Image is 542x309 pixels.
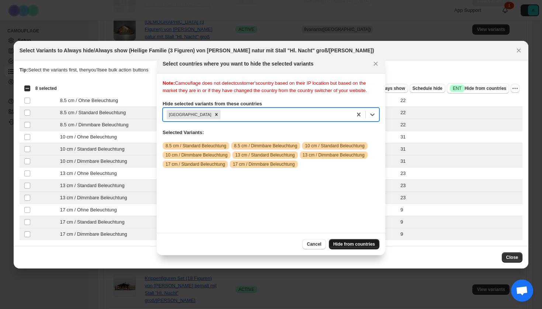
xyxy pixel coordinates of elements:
[511,280,533,302] div: Chat öffnen
[60,194,131,201] span: 13 cm / Dimmbare Beleuchtung
[410,84,445,93] button: Schedule hide
[20,67,28,73] strong: Tip:
[60,158,131,165] span: 10 cm / Dimmbare Beleuchtung
[60,109,130,116] span: 8.5 cm / Standard Beleuchtung
[163,60,313,67] h2: Select countries where you want to hide the selected variants
[166,152,227,158] span: 10 cm / Dimmbare Beleuchtung
[398,119,522,131] td: 22
[305,143,364,149] span: 10 cm / Standard Beleuchtung
[60,170,121,177] span: 13 cm / Ohne Beleuchtung
[371,59,381,69] button: Close
[329,239,379,249] button: Hide from countries
[511,84,520,93] button: More actions
[398,106,522,119] td: 22
[398,192,522,204] td: 23
[60,231,131,238] span: 17 cm / Dimmbare Beleuchtung
[60,206,121,214] span: 17 cm / Ohne Beleuchtung
[163,80,175,86] b: Note:
[166,161,225,167] span: 17 cm / Standard Beleuchtung
[453,85,462,91] span: ENT
[60,145,129,153] span: 10 cm / Standard Beleuchtung
[398,204,522,216] td: 9
[502,252,523,263] button: Close
[398,216,522,228] td: 9
[60,133,121,141] span: 10 cm / Ohne Beleuchtung
[163,101,262,106] b: Hide selected variants from these countries
[302,239,326,249] button: Cancel
[398,228,522,240] td: 9
[234,143,297,149] span: 8.5 cm / Dimmbare Beleuchtung
[303,152,365,158] span: 13 cm / Dimmbare Beleuchtung
[307,241,321,247] span: Cancel
[398,179,522,192] td: 23
[20,47,374,54] h2: Select Variants to Always hide/Always show (Heilige Familie (3 Figuren) von [PERSON_NAME] natur m...
[60,218,129,226] span: 17 cm / Standard Beleuchtung
[447,83,509,94] button: SuccessENTHide from countries
[398,143,522,155] td: 31
[450,85,506,92] span: Hide from countries
[60,182,129,189] span: 13 cm / Standard Beleuchtung
[163,130,204,135] b: Selected Variants:
[35,85,57,91] span: 8 selected
[60,97,122,104] span: 8.5 cm / Ohne Beleuchtung
[212,110,220,119] div: Remove United States
[60,121,133,129] span: 8.5 cm / Dimmbare Beleuchtung
[398,131,522,143] td: 31
[163,80,379,94] div: Camouflage does not detect customer's country based on their IP location but based on the market ...
[233,161,295,167] span: 17 cm / Dimmbare Beleuchtung
[333,241,375,247] span: Hide from countries
[167,110,212,119] div: [GEOGRAPHIC_DATA]
[413,85,442,91] span: Schedule hide
[398,94,522,106] td: 22
[166,143,226,149] span: 8.5 cm / Standard Beleuchtung
[398,155,522,167] td: 31
[514,45,524,56] button: Close
[506,254,518,260] span: Close
[377,85,405,91] span: Always show
[20,66,523,74] p: Select the variants first, then you'll see bulk action buttons
[374,84,408,93] button: Always show
[235,152,295,158] span: 13 cm / Standard Beleuchtung
[398,167,522,179] td: 23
